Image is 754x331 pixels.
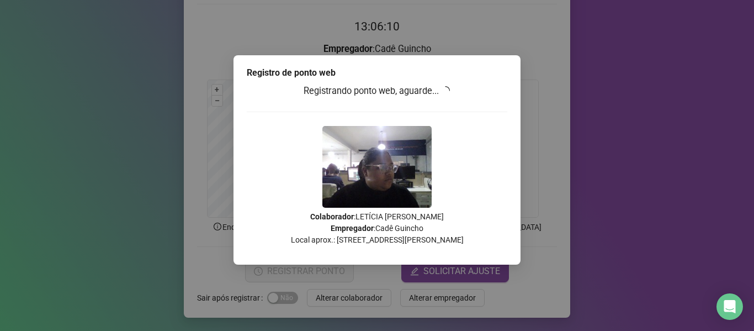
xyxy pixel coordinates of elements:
p: : LETÍCIA [PERSON_NAME] : Cadê Guincho Local aprox.: [STREET_ADDRESS][PERSON_NAME] [247,211,507,246]
h3: Registrando ponto web, aguarde... [247,84,507,98]
div: Registro de ponto web [247,66,507,80]
img: 2Q== [322,126,432,208]
strong: Empregador [331,224,374,233]
strong: Colaborador [310,212,354,221]
span: loading [441,86,450,95]
div: Open Intercom Messenger [716,293,743,320]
